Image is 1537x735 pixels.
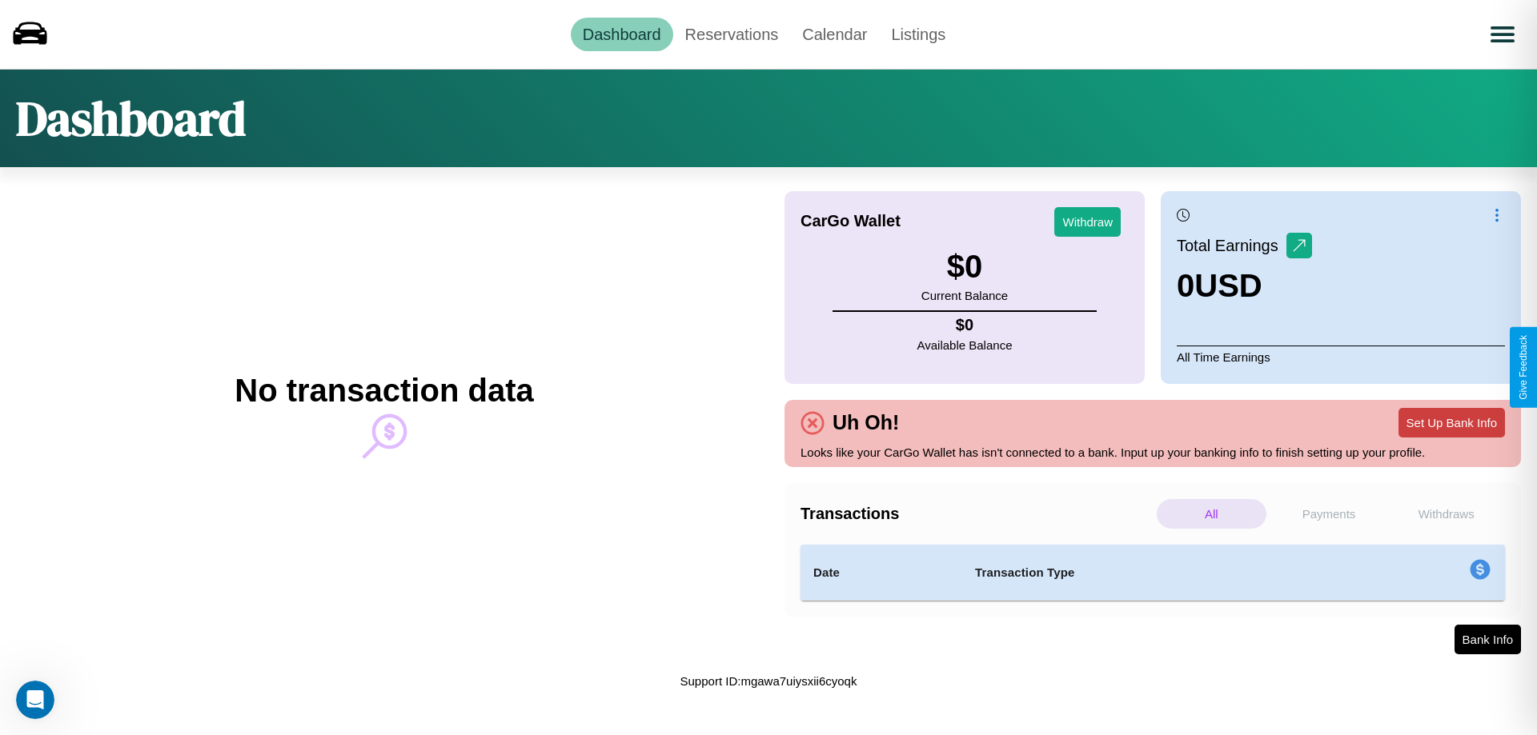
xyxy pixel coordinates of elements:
[921,249,1008,285] h3: $ 0
[680,670,857,692] p: Support ID: mgawa7uiysxii6cyoqk
[801,545,1505,601] table: simple table
[801,505,1153,523] h4: Transactions
[1455,625,1521,654] button: Bank Info
[917,334,1013,356] p: Available Balance
[813,563,949,582] h4: Date
[1177,346,1505,368] p: All Time Earnings
[1054,207,1121,237] button: Withdraw
[1177,231,1286,260] p: Total Earnings
[1177,268,1312,304] h3: 0 USD
[975,563,1338,582] h4: Transaction Type
[1391,499,1501,529] p: Withdraws
[1157,499,1266,529] p: All
[1274,499,1384,529] p: Payments
[801,212,901,230] h4: CarGo Wallet
[16,86,246,151] h1: Dashboard
[1399,408,1505,437] button: Set Up Bank Info
[790,18,879,51] a: Calendar
[879,18,957,51] a: Listings
[673,18,791,51] a: Reservations
[917,316,1013,334] h4: $ 0
[235,373,533,409] h2: No transaction data
[1518,335,1529,400] div: Give Feedback
[1480,12,1525,57] button: Open menu
[921,285,1008,306] p: Current Balance
[801,441,1505,463] p: Looks like your CarGo Wallet has isn't connected to a bank. Input up your banking info to finish ...
[571,18,673,51] a: Dashboard
[16,681,54,719] iframe: Intercom live chat
[825,411,907,434] h4: Uh Oh!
